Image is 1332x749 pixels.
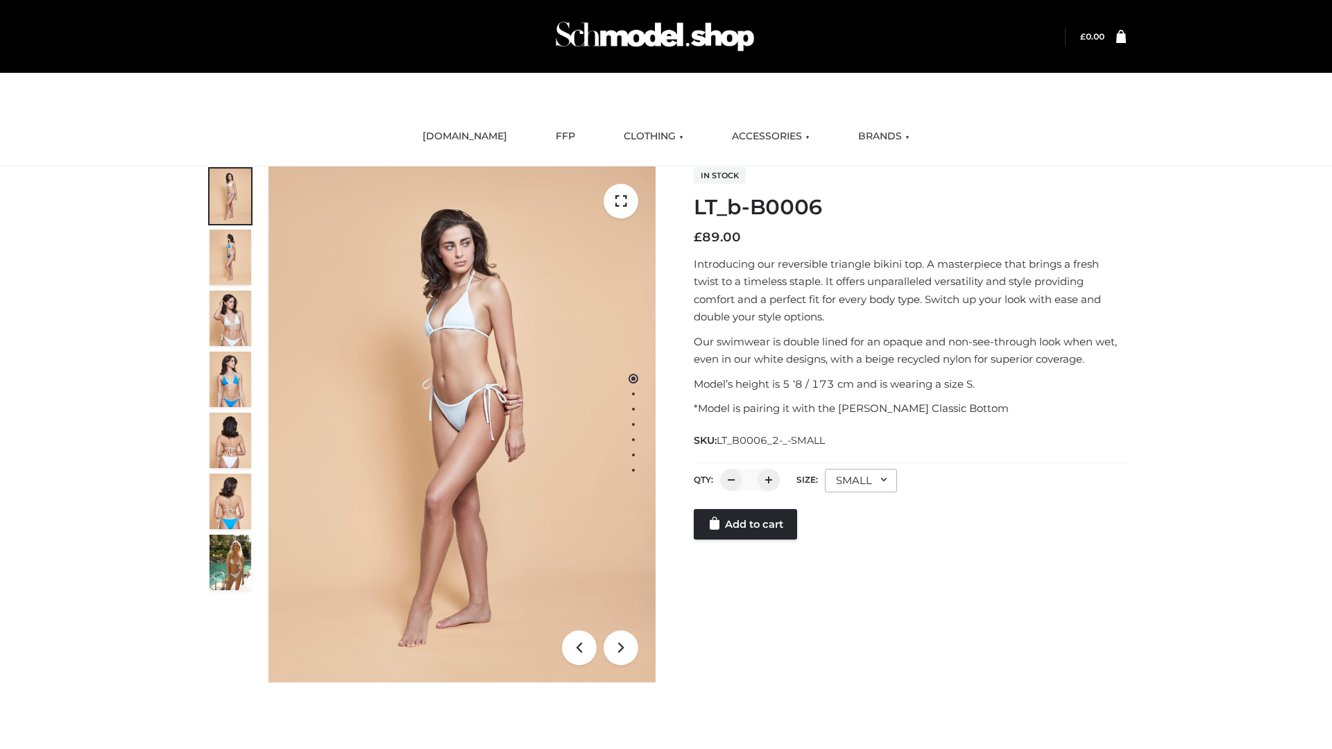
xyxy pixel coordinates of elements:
a: FFP [545,121,586,152]
label: Size: [796,474,818,485]
label: QTY: [694,474,713,485]
bdi: 0.00 [1080,31,1104,42]
h1: LT_b-B0006 [694,195,1126,220]
a: Add to cart [694,509,797,540]
img: ArielClassicBikiniTop_CloudNine_AzureSky_OW114ECO_7-scaled.jpg [210,413,251,468]
img: ArielClassicBikiniTop_CloudNine_AzureSky_OW114ECO_4-scaled.jpg [210,352,251,407]
div: SMALL [825,469,897,492]
img: ArielClassicBikiniTop_CloudNine_AzureSky_OW114ECO_2-scaled.jpg [210,230,251,285]
img: ArielClassicBikiniTop_CloudNine_AzureSky_OW114ECO_1-scaled.jpg [210,169,251,224]
img: ArielClassicBikiniTop_CloudNine_AzureSky_OW114ECO_8-scaled.jpg [210,474,251,529]
a: [DOMAIN_NAME] [412,121,518,152]
span: In stock [694,167,746,184]
p: *Model is pairing it with the [PERSON_NAME] Classic Bottom [694,399,1126,417]
a: £0.00 [1080,31,1104,42]
p: Introducing our reversible triangle bikini top. A masterpiece that brings a fresh twist to a time... [694,255,1126,326]
span: £ [694,230,702,245]
bdi: 89.00 [694,230,741,245]
span: SKU: [694,432,826,449]
img: Schmodel Admin 964 [551,9,759,64]
p: Our swimwear is double lined for an opaque and non-see-through look when wet, even in our white d... [694,333,1126,368]
img: Arieltop_CloudNine_AzureSky2.jpg [210,535,251,590]
span: £ [1080,31,1086,42]
a: BRANDS [848,121,920,152]
a: CLOTHING [613,121,694,152]
span: LT_B0006_2-_-SMALL [717,434,825,447]
a: ACCESSORIES [721,121,820,152]
p: Model’s height is 5 ‘8 / 173 cm and is wearing a size S. [694,375,1126,393]
img: ArielClassicBikiniTop_CloudNine_AzureSky_OW114ECO_1 [268,166,656,682]
img: ArielClassicBikiniTop_CloudNine_AzureSky_OW114ECO_3-scaled.jpg [210,291,251,346]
